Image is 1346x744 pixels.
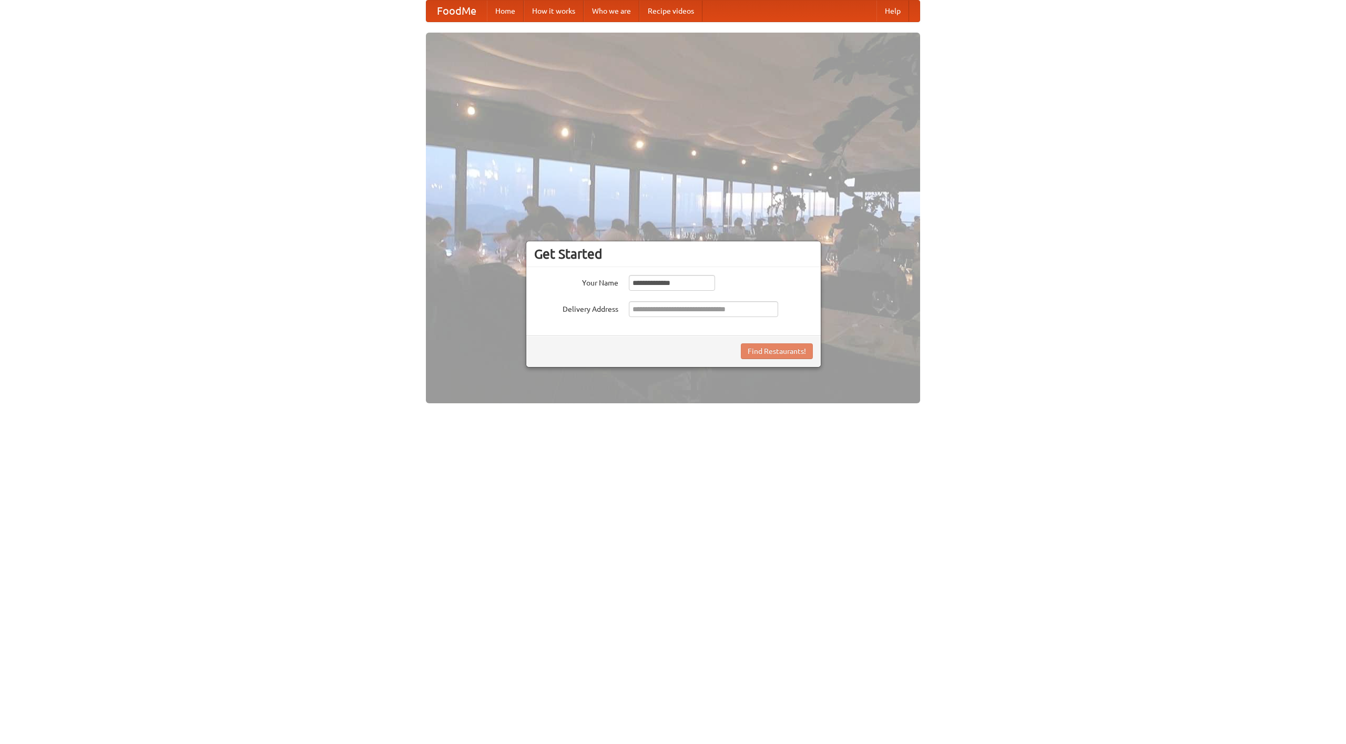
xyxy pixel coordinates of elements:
a: FoodMe [426,1,487,22]
h3: Get Started [534,246,813,262]
a: Help [876,1,909,22]
a: Home [487,1,524,22]
a: Recipe videos [639,1,702,22]
label: Delivery Address [534,301,618,314]
a: How it works [524,1,584,22]
a: Who we are [584,1,639,22]
label: Your Name [534,275,618,288]
button: Find Restaurants! [741,343,813,359]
